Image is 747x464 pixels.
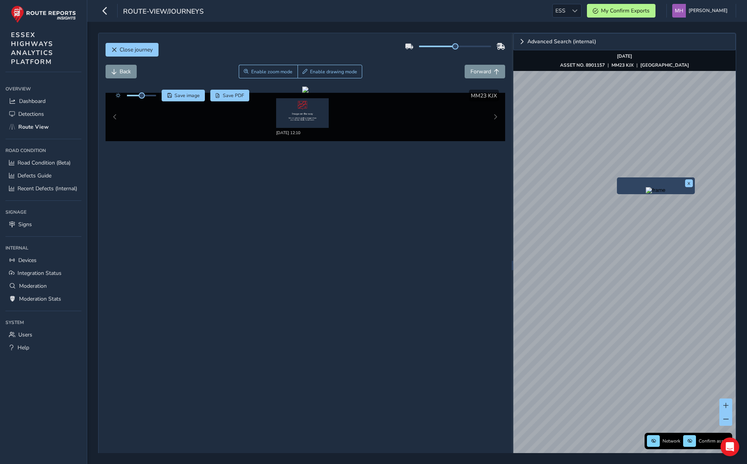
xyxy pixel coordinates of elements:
span: Help [18,344,29,351]
a: Moderation Stats [5,292,81,305]
span: Save PDF [223,92,244,99]
span: route-view/journeys [123,7,204,18]
div: Internal [5,242,81,254]
span: Detections [18,110,44,118]
span: Forward [470,68,491,75]
div: | | [560,62,689,68]
a: Moderation [5,280,81,292]
div: Open Intercom Messenger [721,437,739,456]
span: Route View [18,123,49,131]
img: diamond-layout [672,4,686,18]
button: Preview frame [619,187,693,192]
span: MM23 KJX [471,92,497,99]
div: System [5,317,81,328]
button: Save [162,90,205,101]
div: [DATE] 12:10 [276,130,335,136]
a: Defects Guide [5,169,81,182]
a: Integration Status [5,267,81,280]
span: [PERSON_NAME] [689,4,728,18]
span: ESS [553,4,568,17]
span: Back [120,68,131,75]
button: x [685,179,693,187]
a: Detections [5,108,81,120]
button: My Confirm Exports [587,4,655,18]
button: Zoom [239,65,298,78]
button: Draw [298,65,363,78]
a: Help [5,341,81,354]
a: Road Condition (Beta) [5,156,81,169]
button: Back [106,65,137,78]
strong: MM23 KJX [611,62,634,68]
span: Users [18,331,32,338]
a: Route View [5,120,81,133]
span: Signs [18,221,32,228]
strong: [GEOGRAPHIC_DATA] [640,62,689,68]
a: Expand [513,33,736,50]
span: Defects Guide [18,172,51,179]
span: Integration Status [18,269,62,277]
span: Advanced Search (internal) [527,39,596,44]
div: Overview [5,83,81,95]
span: Close journey [120,46,153,53]
span: ESSEX HIGHWAYS ANALYTICS PLATFORM [11,30,53,66]
span: Save image [174,92,200,99]
span: Confirm assets [699,438,730,444]
a: Dashboard [5,95,81,108]
img: rr logo [11,5,76,23]
span: Road Condition (Beta) [18,159,70,166]
span: Enable zoom mode [251,69,292,75]
strong: [DATE] [617,53,632,59]
button: [PERSON_NAME] [672,4,730,18]
button: Close journey [106,43,159,57]
span: Dashboard [19,97,46,105]
img: Thumbnail frame [276,98,329,128]
span: Enable drawing mode [310,69,357,75]
a: Devices [5,254,81,267]
span: Devices [18,257,37,264]
span: My Confirm Exports [601,7,650,14]
span: Moderation Stats [19,295,61,303]
div: Signage [5,206,81,218]
a: Recent Defects (Internal) [5,182,81,195]
button: Forward [465,65,505,78]
span: Network [662,438,680,444]
button: PDF [210,90,250,101]
strong: ASSET NO. 8901157 [560,62,605,68]
a: Users [5,328,81,341]
span: Moderation [19,282,47,290]
span: Recent Defects (Internal) [18,185,77,192]
img: frame [646,187,665,193]
a: Signs [5,218,81,231]
div: Road Condition [5,145,81,156]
